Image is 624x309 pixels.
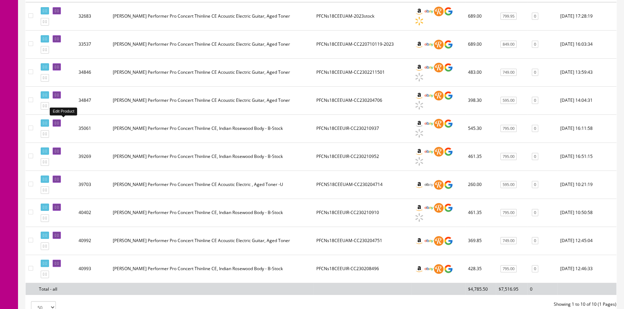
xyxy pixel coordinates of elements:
td: 35061 [76,114,110,142]
td: 398.30 [465,86,496,114]
td: 483.00 [465,58,496,86]
a: 799.95 [500,13,517,20]
img: reverb [434,236,444,246]
td: 2025-01-28 12:45:04 [557,227,616,255]
img: ebay [424,63,434,72]
a: 0 [532,265,538,273]
a: 795.00 [500,125,517,132]
td: Breedlove Performer Pro Concert Thinline CE Acoustic Electric Guitar, Aged Toner [110,58,313,86]
img: walmart [414,100,424,110]
a: 0 [532,181,538,188]
img: amazon [414,264,424,274]
img: google_shopping [444,6,453,16]
img: reverb [434,180,444,190]
td: 2023-07-05 14:04:31 [557,86,616,114]
td: 2023-07-07 16:11:58 [557,114,616,142]
a: 0 [532,97,538,104]
img: google_shopping [444,264,453,274]
img: reverb [434,147,444,156]
td: 2025-01-28 12:46:33 [557,255,616,283]
td: 2023-07-05 13:59:43 [557,58,616,86]
img: walmart [414,213,424,222]
div: Edit Product [50,108,77,115]
img: amazon [414,63,424,72]
img: amazon [414,203,424,213]
img: google_shopping [444,40,453,49]
td: PFCNs18CEEUAM-CC2302211501 [313,58,411,86]
a: 0 [532,69,538,76]
a: 849.00 [500,41,517,48]
td: 2024-07-29 16:51:15 [557,142,616,171]
a: 0 [532,125,538,132]
td: Breedlove Performer Pro Concert Thinline CE, Indian Rosewood Body - B-Stock [110,114,313,142]
td: $7,516.95 [496,283,527,295]
img: walmart [414,156,424,166]
img: google_shopping [444,203,453,213]
img: reverb [434,119,444,128]
td: 0 [527,283,557,295]
td: PFCNs18CEEUIR-CC230210910 [313,199,411,227]
td: PFCNs18CEEUAM-CC220710119-2023 [313,30,411,58]
td: Breedlove Performer Pro Concert Thinline CE Acoustic Electric , Aged Toner -U [110,171,313,199]
img: ebay [424,147,434,156]
img: amazon [414,147,424,156]
img: amazon [414,40,424,49]
td: 545.30 [465,114,496,142]
img: google_shopping [444,180,453,190]
img: ebay [424,6,434,16]
a: 0 [532,153,538,160]
td: 689.00 [465,2,496,31]
img: ebay [424,236,434,246]
td: PFCNs18CEEUIR-CC230210952 [313,142,411,171]
img: google_shopping [444,147,453,156]
img: walmart [414,72,424,82]
a: 0 [532,41,538,48]
td: 40992 [76,227,110,255]
td: 40993 [76,255,110,283]
img: reverb [434,91,444,100]
td: PFCNs18CEEUAM-CC230204751 [313,227,411,255]
td: PFCNs18CEEUAM-CC230204706 [313,86,411,114]
div: Showing 1 to 10 of 10 (1 Pages) [321,301,622,308]
a: 0 [532,209,538,217]
img: amazon [414,180,424,190]
td: 2024-08-15 10:21:19 [557,171,616,199]
img: google_shopping [444,91,453,100]
td: Breedlove Performer Pro Concert Thinline CE, Indian Rosewood Body - B-Stock [110,142,313,171]
td: 33537 [76,30,110,58]
img: ebay [424,203,434,213]
td: 428.35 [465,255,496,283]
img: reverb [434,203,444,213]
a: 0 [532,237,538,245]
td: 34847 [76,86,110,114]
td: 2023-01-18 17:28:19 [557,2,616,31]
td: 260.00 [465,171,496,199]
img: amazon [414,236,424,246]
img: ebay [424,264,434,274]
img: walmart [414,128,424,138]
td: $4,785.50 [465,283,496,295]
td: 2023-03-24 16:03:34 [557,30,616,58]
td: Breedlove Performer Pro Concert Thinline CE Acoustic Electric Guitar, Aged Toner [110,86,313,114]
img: amazon [414,6,424,16]
img: ebay [424,40,434,49]
a: 795.00 [500,265,517,273]
td: 32683 [76,2,110,31]
td: 39269 [76,142,110,171]
img: amazon [414,119,424,128]
td: 34846 [76,58,110,86]
td: PFCNs18CEEUIR-CC230210937 [313,114,411,142]
a: 0 [532,13,538,20]
td: Breedlove Performer Pro Concert Thinline CE Acoustic Electric Guitar, Aged Toner [110,30,313,58]
img: google_shopping [444,63,453,72]
td: 40402 [76,199,110,227]
td: 689.00 [465,30,496,58]
img: walmart [414,16,424,26]
img: amazon [414,91,424,100]
a: 595.00 [500,181,517,188]
td: 39703 [76,171,110,199]
td: Breedlove Performer Pro Concert Thinline CE Acoustic Electric Guitar, Aged Toner [110,2,313,31]
img: reverb [434,6,444,16]
a: 795.00 [500,153,517,160]
a: 595.00 [500,97,517,104]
